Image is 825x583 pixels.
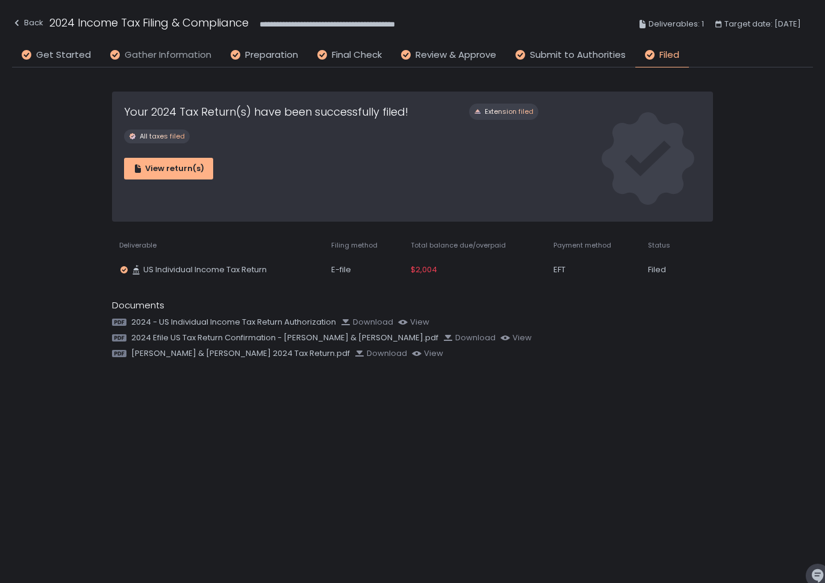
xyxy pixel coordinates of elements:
span: 2024 Efile US Tax Return Confirmation - [PERSON_NAME] & [PERSON_NAME].pdf [131,332,438,343]
span: Extension filed [485,107,534,116]
button: Download [355,348,407,359]
button: view [398,317,429,328]
span: [PERSON_NAME] & [PERSON_NAME] 2024 Tax Return.pdf [131,348,350,359]
div: View return(s) [133,163,204,174]
span: Get Started [36,48,91,62]
span: Deliverable [119,241,157,250]
h1: Your 2024 Tax Return(s) have been successfully filed! [124,104,408,120]
span: US Individual Income Tax Return [143,264,267,275]
span: Submit to Authorities [530,48,626,62]
div: Back [12,16,43,30]
span: Deliverables: 1 [649,17,704,31]
span: Preparation [245,48,298,62]
div: Documents [112,299,713,313]
span: Gather Information [125,48,211,62]
button: Back [12,14,43,34]
h1: 2024 Income Tax Filing & Compliance [49,14,249,31]
span: Target date: [DATE] [724,17,801,31]
span: $2,004 [411,264,437,275]
span: Status [648,241,670,250]
button: View return(s) [124,158,213,179]
span: Review & Approve [416,48,496,62]
span: All taxes filed [140,132,185,141]
div: Filed [648,264,682,275]
span: Final Check [332,48,382,62]
span: EFT [553,264,565,275]
button: view [500,332,532,343]
span: Payment method [553,241,611,250]
span: Filed [659,48,679,62]
span: 2024 - US Individual Income Tax Return Authorization [131,317,336,328]
button: view [412,348,443,359]
div: E-file [331,264,396,275]
button: Download [341,317,393,328]
span: Total balance due/overpaid [411,241,506,250]
button: Download [443,332,496,343]
span: Filing method [331,241,378,250]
